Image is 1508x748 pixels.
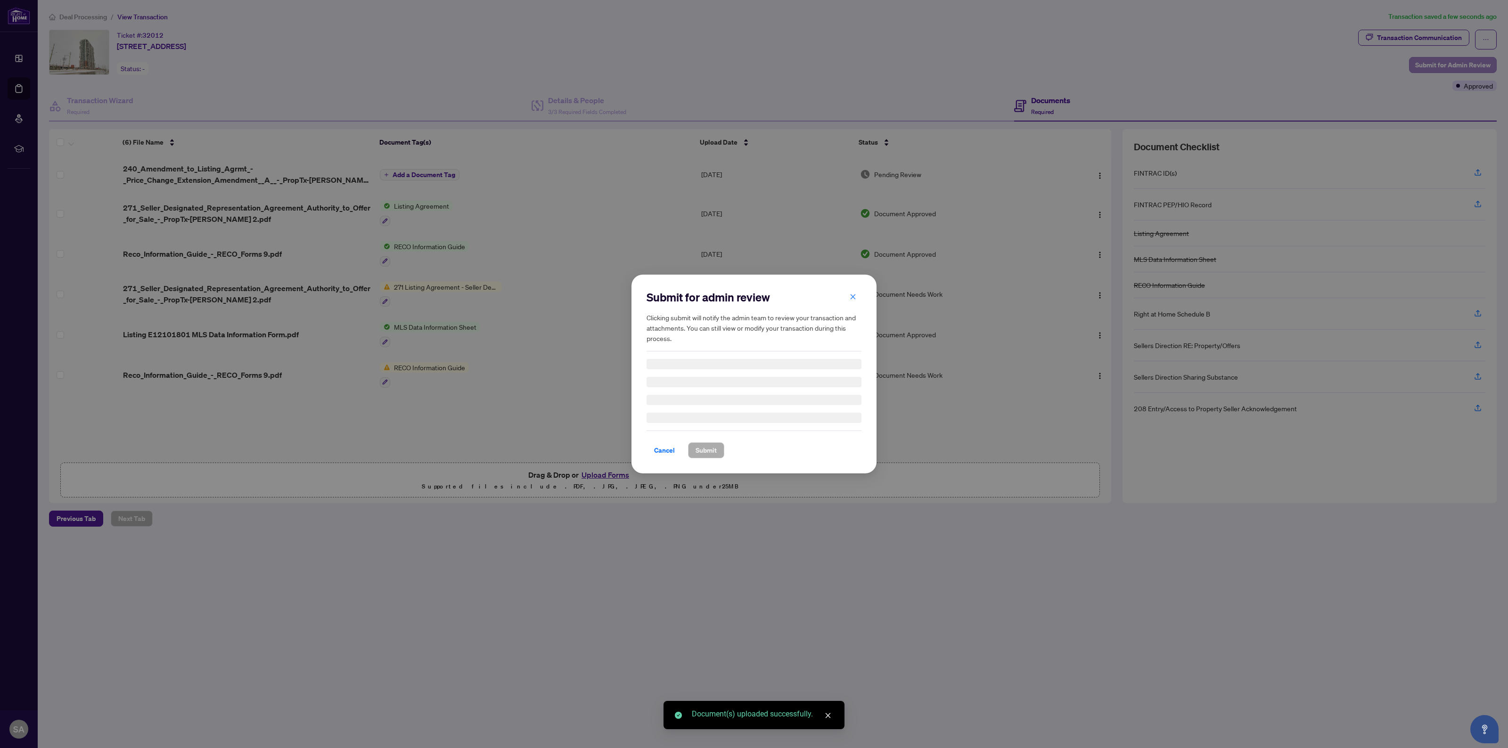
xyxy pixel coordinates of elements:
span: close [825,712,831,719]
button: Submit [688,442,724,458]
span: Cancel [654,443,675,458]
button: Open asap [1470,715,1499,743]
button: Cancel [647,442,682,458]
a: Close [823,710,833,721]
h5: Clicking submit will notify the admin team to review your transaction and attachments. You can st... [647,312,861,343]
h2: Submit for admin review [647,290,861,305]
span: check-circle [675,712,682,719]
div: Document(s) uploaded successfully. [692,708,833,720]
span: close [850,293,856,300]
